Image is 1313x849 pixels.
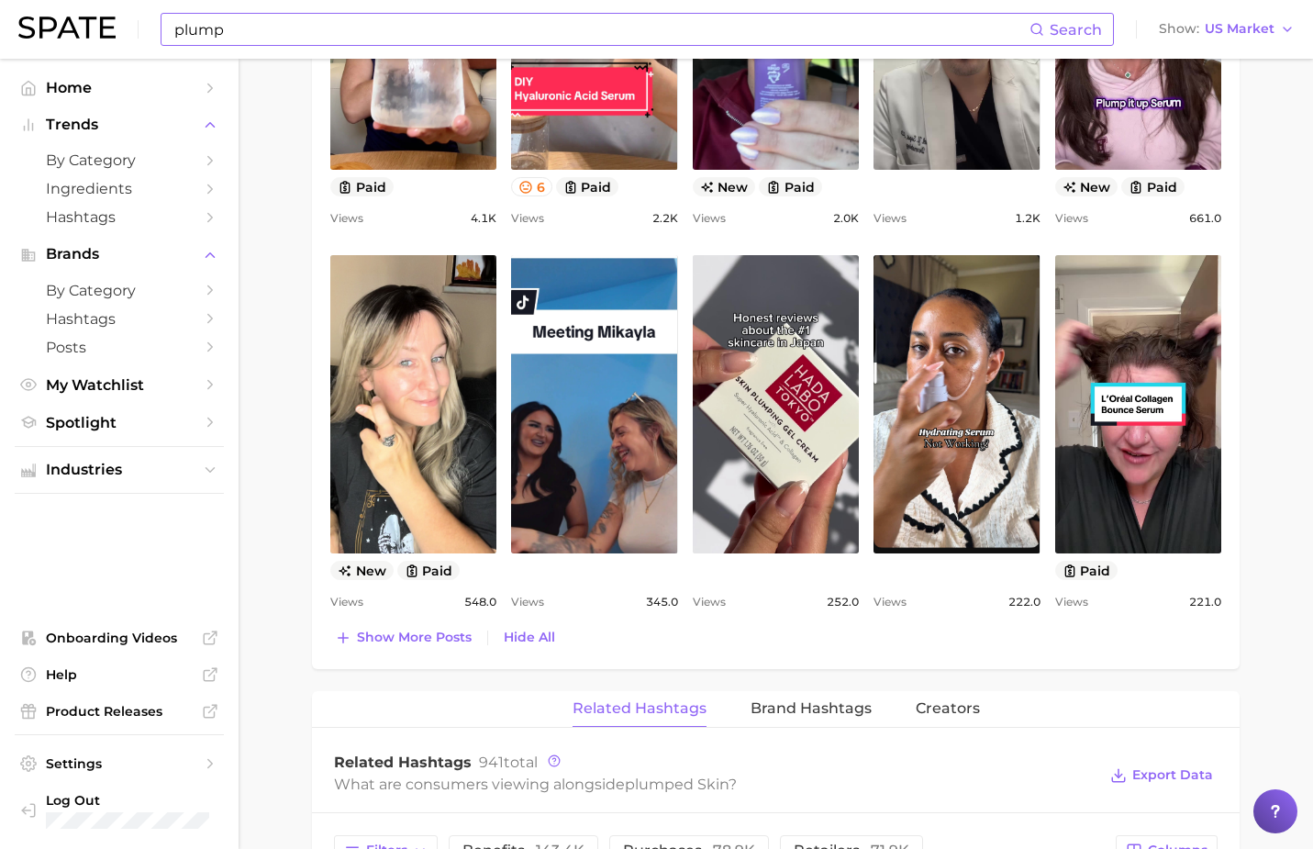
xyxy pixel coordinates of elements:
span: Search [1050,21,1102,39]
a: Log out. Currently logged in with e-mail emily.frye@galderma.com. [15,787,224,834]
button: Brands [15,240,224,268]
a: My Watchlist [15,371,224,399]
span: Creators [916,700,980,717]
button: paid [1055,561,1118,580]
span: Industries [46,462,193,478]
button: Show more posts [330,625,476,651]
span: 2.0k [833,207,859,229]
span: Views [330,591,363,613]
a: by Category [15,276,224,305]
button: Trends [15,111,224,139]
span: by Category [46,282,193,299]
span: Hashtags [46,208,193,226]
span: Onboarding Videos [46,630,193,646]
span: 548.0 [464,591,496,613]
button: ShowUS Market [1154,17,1299,41]
span: Trends [46,117,193,133]
div: What are consumers viewing alongside ? [334,772,1096,797]
a: Settings [15,750,224,777]
span: US Market [1205,24,1274,34]
a: Help [15,661,224,688]
a: Hashtags [15,203,224,231]
span: plumped skin [625,776,729,793]
span: 941 [479,754,504,771]
span: Views [511,207,544,229]
span: 4.1k [471,207,496,229]
span: Export Data [1132,767,1213,783]
img: SPATE [18,17,116,39]
span: Help [46,666,193,683]
span: new [330,561,394,580]
span: total [479,754,538,771]
span: Views [1055,591,1088,613]
button: paid [556,177,619,196]
button: Industries [15,456,224,484]
span: Product Releases [46,703,193,720]
a: Ingredients [15,174,224,203]
span: 1.2k [1015,207,1040,229]
span: Posts [46,339,193,356]
span: Show [1159,24,1199,34]
a: Home [15,73,224,102]
span: Show more posts [357,630,472,645]
span: Related Hashtags [334,754,472,771]
span: Brand Hashtags [751,700,872,717]
span: Views [330,207,363,229]
span: Log Out [46,792,215,809]
a: Spotlight [15,408,224,437]
span: Views [693,591,726,613]
input: Search here for a brand, industry, or ingredient [172,14,1029,45]
span: Views [693,207,726,229]
button: Export Data [1106,763,1218,788]
a: Hashtags [15,305,224,333]
span: Related Hashtags [573,700,707,717]
span: 221.0 [1189,591,1221,613]
span: Settings [46,755,193,772]
span: new [1055,177,1118,196]
span: by Category [46,151,193,169]
span: 252.0 [827,591,859,613]
span: My Watchlist [46,376,193,394]
button: paid [397,561,461,580]
a: Onboarding Videos [15,624,224,652]
button: paid [1121,177,1185,196]
span: Views [1055,207,1088,229]
span: Views [873,591,907,613]
button: Hide All [499,625,560,650]
span: Hide All [504,630,555,645]
span: Views [873,207,907,229]
span: Spotlight [46,414,193,431]
span: 661.0 [1189,207,1221,229]
a: Posts [15,333,224,362]
button: paid [330,177,394,196]
span: Ingredients [46,180,193,197]
a: by Category [15,146,224,174]
span: Views [511,591,544,613]
button: 6 [511,177,552,196]
span: Brands [46,246,193,263]
span: new [693,177,756,196]
button: paid [759,177,822,196]
span: Home [46,79,193,96]
span: 222.0 [1008,591,1040,613]
span: Hashtags [46,310,193,328]
span: 2.2k [652,207,678,229]
span: 345.0 [646,591,678,613]
a: Product Releases [15,698,224,725]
